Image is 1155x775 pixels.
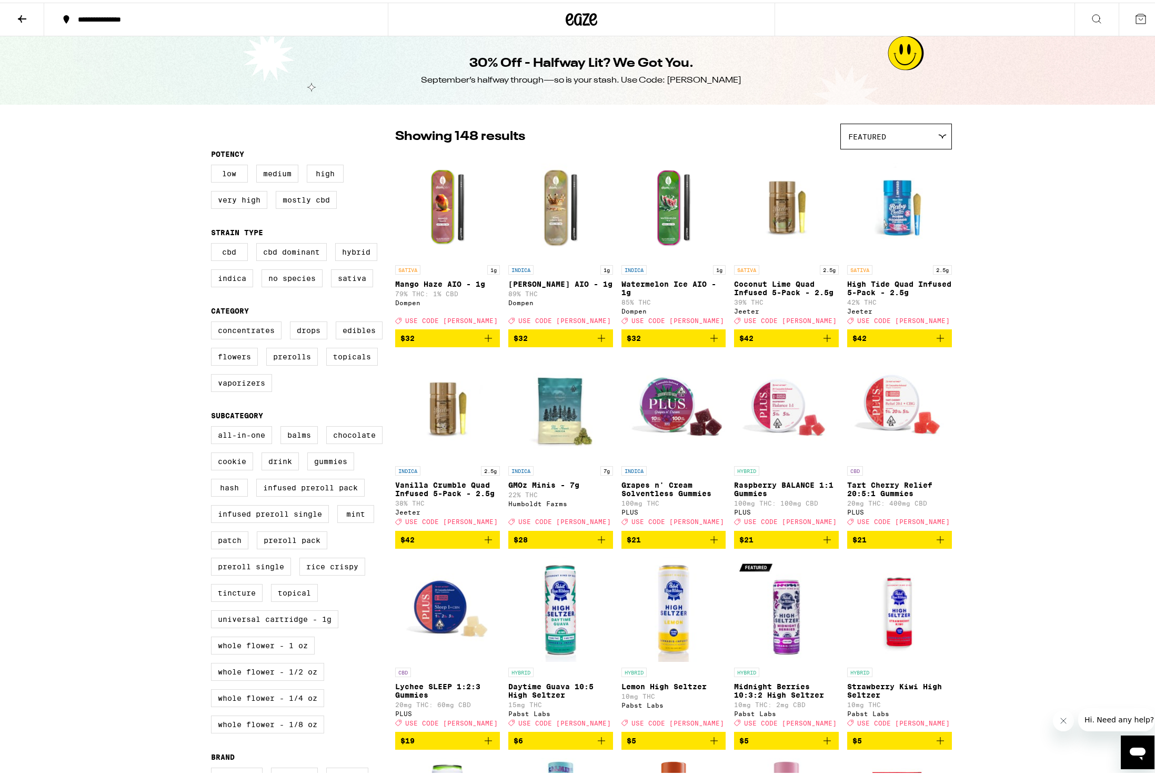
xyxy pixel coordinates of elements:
[326,345,378,363] label: Topicals
[405,516,498,523] span: USE CODE [PERSON_NAME]
[299,555,365,573] label: Rice Crispy
[734,478,839,495] p: Raspberry BALANCE 1:1 Gummies
[395,478,500,495] p: Vanilla Crumble Quad Infused 5-Pack - 2.5g
[395,497,500,504] p: 38% THC
[395,555,500,660] img: PLUS - Lychee SLEEP 1:2:3 Gummies
[847,353,952,458] img: PLUS - Tart Cherry Relief 20:5:1 Gummies
[508,555,613,729] a: Open page for Daytime Guava 10:5 High Seltzer from Pabst Labs
[211,319,282,337] label: Concentrates
[395,297,500,304] div: Dompen
[627,734,636,742] span: $5
[621,327,726,345] button: Add to bag
[280,424,318,441] label: Balms
[508,528,613,546] button: Add to bag
[508,327,613,345] button: Add to bag
[621,680,726,688] p: Lemon High Seltzer
[395,277,500,286] p: Mango Haze AIO - 1g
[211,608,338,626] label: Universal Cartridge - 1g
[307,450,354,468] label: Gummies
[847,729,952,747] button: Add to bag
[847,665,872,675] p: HYBRID
[395,680,500,697] p: Lychee SLEEP 1:2:3 Gummies
[211,529,248,547] label: Patch
[257,529,327,547] label: Preroll Pack
[395,327,500,345] button: Add to bag
[857,717,950,724] span: USE CODE [PERSON_NAME]
[421,72,742,84] div: September’s halfway through—so is your stash. Use Code: [PERSON_NAME]
[621,665,647,675] p: HYBRID
[508,478,613,487] p: GMOz Minis - 7g
[847,277,952,294] p: High Tide Quad Infused 5-Pack - 2.5g
[621,305,726,312] div: Dompen
[1053,708,1074,729] iframe: Close message
[400,734,415,742] span: $19
[744,315,837,321] span: USE CODE [PERSON_NAME]
[337,502,374,520] label: Mint
[734,277,839,294] p: Coconut Lime Quad Infused 5-Pack - 2.5g
[211,162,248,180] label: Low
[1078,706,1154,729] iframe: Message from company
[271,581,318,599] label: Topical
[621,699,726,706] div: Pabst Labs
[621,690,726,697] p: 10mg THC
[508,297,613,304] div: Dompen
[852,533,867,541] span: $21
[211,660,324,678] label: Whole Flower - 1/2 oz
[847,699,952,706] p: 10mg THC
[508,464,534,473] p: INDICA
[211,371,272,389] label: Vaporizers
[508,708,613,714] div: Pabst Labs
[481,464,500,473] p: 2.5g
[211,687,324,704] label: Whole Flower - 1/4 oz
[1121,733,1154,767] iframe: Button to launch messaging window
[256,162,298,180] label: Medium
[211,634,315,652] label: Whole Flower - 1 oz
[508,489,613,496] p: 22% THC
[211,188,267,206] label: Very High
[508,353,613,528] a: Open page for GMOz Minis - 7g from Humboldt Farms
[734,555,839,729] a: Open page for Midnight Berries 10:3:2 High Seltzer from Pabst Labs
[335,240,377,258] label: Hybrid
[395,528,500,546] button: Add to bag
[487,263,500,272] p: 1g
[621,263,647,272] p: INDICA
[847,305,952,312] div: Jeeter
[395,665,411,675] p: CBD
[211,502,329,520] label: Infused Preroll Single
[211,476,248,494] label: Hash
[734,263,759,272] p: SATIVA
[621,277,726,294] p: Watermelon Ice AIO - 1g
[847,152,952,327] a: Open page for High Tide Quad Infused 5-Pack - 2.5g from Jeeter
[627,533,641,541] span: $21
[621,528,726,546] button: Add to bag
[621,478,726,495] p: Grapes n' Cream Solventless Gummies
[307,162,344,180] label: High
[734,353,839,458] img: PLUS - Raspberry BALANCE 1:1 Gummies
[518,315,611,321] span: USE CODE [PERSON_NAME]
[514,734,523,742] span: $6
[847,528,952,546] button: Add to bag
[395,729,500,747] button: Add to bag
[518,717,611,724] span: USE CODE [PERSON_NAME]
[621,729,726,747] button: Add to bag
[262,267,323,285] label: No Species
[739,533,754,541] span: $21
[395,506,500,513] div: Jeeter
[395,708,500,714] div: PLUS
[734,464,759,473] p: HYBRID
[400,533,415,541] span: $42
[395,464,420,473] p: INDICA
[395,699,500,706] p: 20mg THC: 60mg CBD
[508,498,613,505] div: Humboldt Farms
[395,152,500,257] img: Dompen - Mango Haze AIO - 1g
[734,506,839,513] div: PLUS
[405,717,498,724] span: USE CODE [PERSON_NAME]
[857,516,950,523] span: USE CODE [PERSON_NAME]
[211,450,253,468] label: Cookie
[211,750,235,759] legend: Brand
[933,263,952,272] p: 2.5g
[739,734,749,742] span: $5
[857,315,950,321] span: USE CODE [PERSON_NAME]
[621,296,726,303] p: 85% THC
[847,353,952,528] a: Open page for Tart Cherry Relief 20:5:1 Gummies from PLUS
